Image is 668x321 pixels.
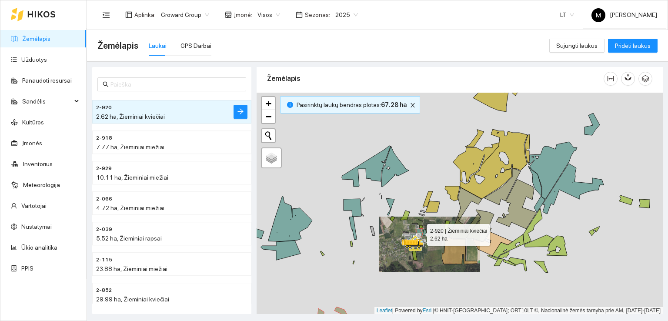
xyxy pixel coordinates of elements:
[21,244,57,251] a: Ūkio analitika
[149,41,167,50] div: Laukai
[257,8,280,21] span: Visos
[96,204,164,211] span: 4.72 ha, Žieminiai miežiai
[608,42,658,49] a: Pridėti laukus
[225,11,232,18] span: shop
[96,296,169,303] span: 29.99 ha, Žieminiai kviečiai
[608,39,658,53] button: Pridėti laukus
[22,35,50,42] a: Žemėlapis
[262,129,275,142] button: Initiate a new search
[96,286,112,294] span: 2-852
[96,164,112,173] span: 2-929
[97,6,115,23] button: menu-fold
[591,11,657,18] span: [PERSON_NAME]
[23,160,53,167] a: Inventorius
[549,42,605,49] a: Sujungti laukus
[21,202,47,209] a: Vartotojai
[103,81,109,87] span: search
[560,8,574,21] span: LT
[408,102,417,108] span: close
[23,181,60,188] a: Meteorologija
[262,148,281,167] a: Layers
[374,307,663,314] div: | Powered by © HNIT-[GEOGRAPHIC_DATA]; ORT10LT ©, Nacionalinė žemės tarnyba prie AM, [DATE]-[DATE]
[21,265,33,272] a: PPIS
[407,100,418,110] button: close
[335,8,358,21] span: 2025
[180,41,211,50] div: GPS Darbai
[21,56,47,63] a: Užduotys
[423,308,432,314] a: Esri
[22,93,72,110] span: Sandėlis
[96,134,112,142] span: 2-918
[305,10,330,20] span: Sezonas :
[96,144,164,150] span: 7.77 ha, Žieminiai miežiai
[266,111,271,122] span: −
[266,98,271,109] span: +
[297,100,407,110] span: Pasirinktų laukų bendras plotas :
[296,11,303,18] span: calendar
[556,41,598,50] span: Sujungti laukus
[262,97,275,110] a: Zoom in
[267,66,604,91] div: Žemėlapis
[22,119,44,126] a: Kultūros
[377,308,392,314] a: Leaflet
[96,256,112,264] span: 2-115
[110,80,241,89] input: Paieška
[96,225,112,234] span: 2-039
[433,308,434,314] span: |
[102,11,110,19] span: menu-fold
[134,10,156,20] span: Aplinka :
[96,104,112,112] span: 2-920
[381,101,407,108] b: 67.28 ha
[96,174,168,181] span: 10.11 ha, Žieminiai miežiai
[234,10,252,20] span: Įmonė :
[262,110,275,123] a: Zoom out
[604,72,618,86] button: column-width
[96,265,167,272] span: 23.88 ha, Žieminiai miežiai
[161,8,209,21] span: Groward Group
[22,77,72,84] a: Panaudoti resursai
[97,39,138,53] span: Žemėlapis
[615,41,651,50] span: Pridėti laukus
[234,105,247,119] button: arrow-right
[596,8,601,22] span: M
[604,75,617,82] span: column-width
[96,235,162,242] span: 5.52 ha, Žieminiai rapsai
[125,11,132,18] span: layout
[22,140,42,147] a: Įmonės
[549,39,605,53] button: Sujungti laukus
[287,102,293,108] span: info-circle
[237,108,244,116] span: arrow-right
[96,195,112,203] span: 2-066
[21,223,52,230] a: Nustatymai
[96,113,165,120] span: 2.62 ha, Žieminiai kviečiai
